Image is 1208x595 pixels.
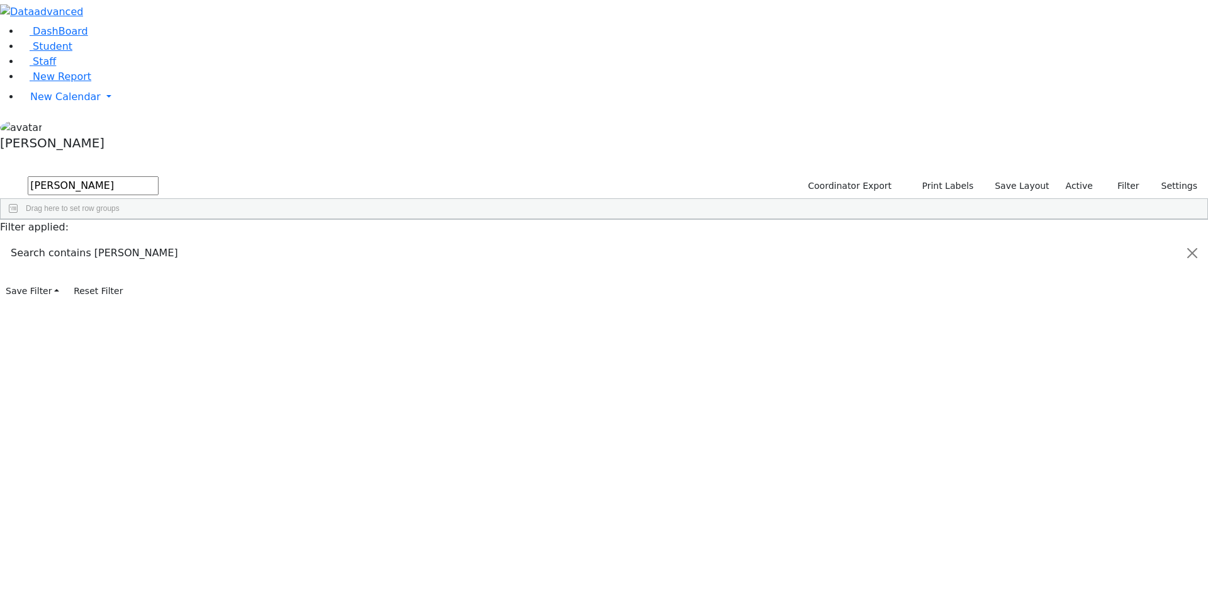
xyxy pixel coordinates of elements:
[1101,176,1145,196] button: Filter
[28,176,159,195] input: Search
[20,40,72,52] a: Student
[33,55,56,67] span: Staff
[1145,176,1203,196] button: Settings
[20,25,88,37] a: DashBoard
[907,176,979,196] button: Print Labels
[33,25,88,37] span: DashBoard
[989,176,1054,196] button: Save Layout
[20,55,56,67] a: Staff
[30,91,101,103] span: New Calendar
[26,204,120,213] span: Drag here to set row groups
[800,176,897,196] button: Coordinator Export
[20,71,91,82] a: New Report
[1177,235,1207,271] button: Close
[33,40,72,52] span: Student
[1060,176,1099,196] label: Active
[20,84,1208,110] a: New Calendar
[68,281,128,301] button: Reset Filter
[33,71,91,82] span: New Report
